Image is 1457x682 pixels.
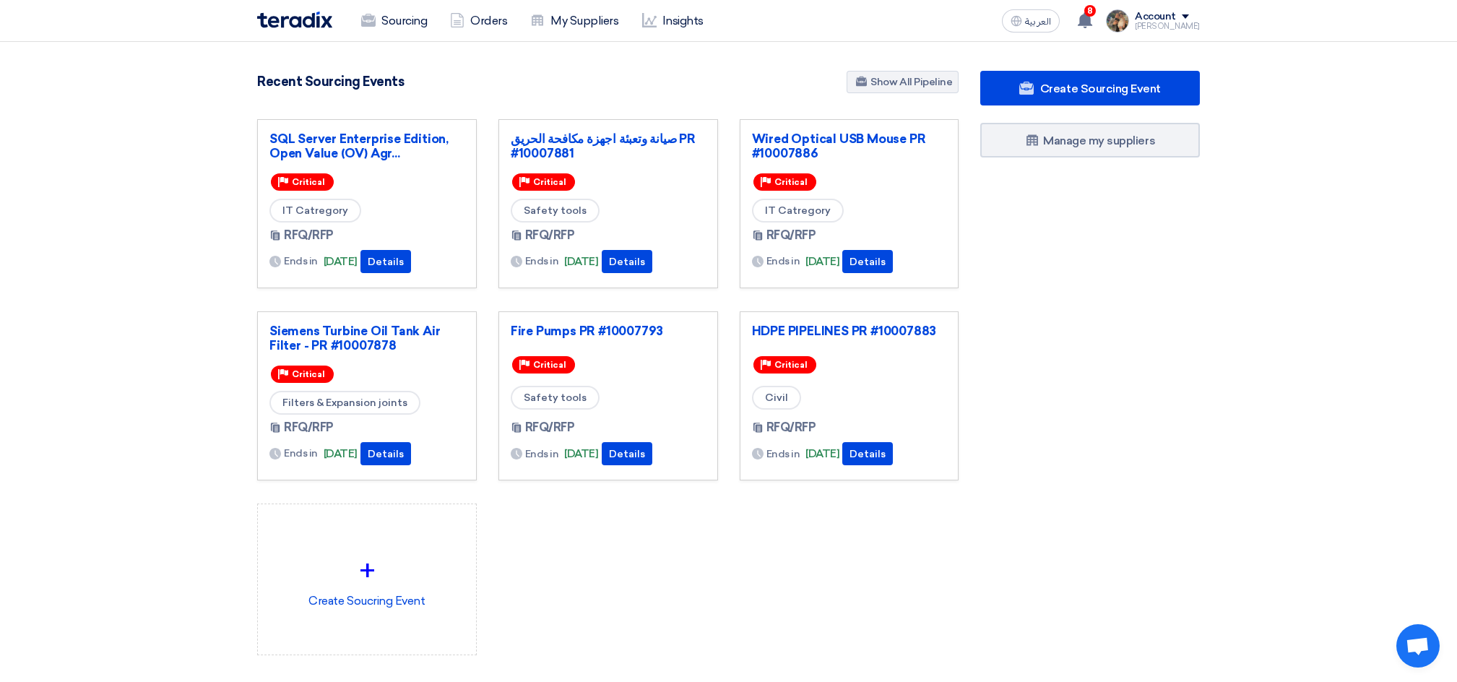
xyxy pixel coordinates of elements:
[564,446,598,462] span: [DATE]
[602,250,652,273] button: Details
[269,324,464,353] a: Siemens Turbine Oil Tank Air Filter - PR #10007878
[257,74,404,90] h4: Recent Sourcing Events
[766,419,816,436] span: RFQ/RFP
[980,123,1200,157] a: Manage my suppliers
[284,446,318,461] span: Ends in
[1396,624,1440,668] div: Open chat
[360,250,411,273] button: Details
[533,360,566,370] span: Critical
[324,446,358,462] span: [DATE]
[766,227,816,244] span: RFQ/RFP
[1106,9,1129,33] img: file_1710751448746.jpg
[1040,82,1161,95] span: Create Sourcing Event
[602,442,652,465] button: Details
[292,369,325,379] span: Critical
[525,446,559,462] span: Ends in
[269,516,464,643] div: Create Soucring Event
[511,324,706,338] a: Fire Pumps PR #10007793
[847,71,959,93] a: Show All Pipeline
[269,199,361,223] span: IT Catregory
[1025,17,1051,27] span: العربية
[752,131,947,160] a: Wired Optical USB Mouse PR #10007886
[805,446,839,462] span: [DATE]
[1135,22,1200,30] div: [PERSON_NAME]
[324,254,358,270] span: [DATE]
[774,177,808,187] span: Critical
[269,131,464,160] a: SQL Server Enterprise Edition, Open Value (OV) Agr...
[805,254,839,270] span: [DATE]
[752,199,844,223] span: IT Catregory
[257,12,332,28] img: Teradix logo
[360,442,411,465] button: Details
[511,131,706,160] a: صيانة وتعبئة اجهزة مكافحة الحريق PR #10007881
[525,227,575,244] span: RFQ/RFP
[292,177,325,187] span: Critical
[752,324,947,338] a: HDPE PIPELINES PR #10007883
[525,419,575,436] span: RFQ/RFP
[525,254,559,269] span: Ends in
[511,199,600,223] span: Safety tools
[1002,9,1060,33] button: العربية
[350,5,438,37] a: Sourcing
[842,250,893,273] button: Details
[774,360,808,370] span: Critical
[269,549,464,592] div: +
[284,227,334,244] span: RFQ/RFP
[438,5,519,37] a: Orders
[519,5,630,37] a: My Suppliers
[752,386,801,410] span: Civil
[533,177,566,187] span: Critical
[1135,11,1176,23] div: Account
[284,254,318,269] span: Ends in
[1084,5,1096,17] span: 8
[284,419,334,436] span: RFQ/RFP
[766,446,800,462] span: Ends in
[511,386,600,410] span: Safety tools
[269,391,420,415] span: Filters & Expansion joints
[766,254,800,269] span: Ends in
[842,442,893,465] button: Details
[564,254,598,270] span: [DATE]
[631,5,715,37] a: Insights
